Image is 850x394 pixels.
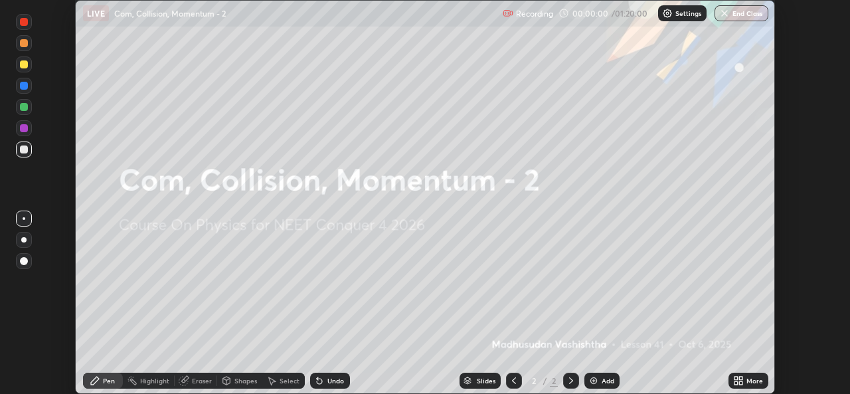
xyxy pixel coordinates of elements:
[588,375,599,386] img: add-slide-button
[675,10,701,17] p: Settings
[280,377,299,384] div: Select
[550,375,558,387] div: 2
[87,8,105,19] p: LIVE
[527,377,541,385] div: 2
[719,8,730,19] img: end-class-cross
[192,377,212,384] div: Eraser
[103,377,115,384] div: Pen
[327,377,344,384] div: Undo
[662,8,673,19] img: class-settings-icons
[602,377,614,384] div: Add
[140,377,169,384] div: Highlight
[746,377,763,384] div: More
[234,377,257,384] div: Shapes
[543,377,547,385] div: /
[477,377,495,384] div: Slides
[516,9,553,19] p: Recording
[503,8,513,19] img: recording.375f2c34.svg
[114,8,226,19] p: Com, Collision, Momentum - 2
[715,5,768,21] button: End Class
